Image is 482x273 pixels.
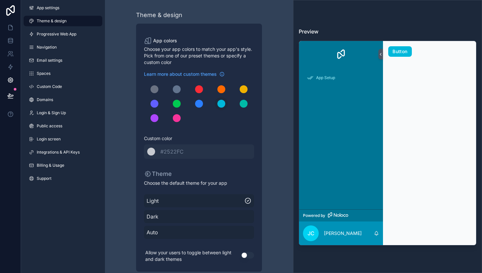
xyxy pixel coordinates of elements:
a: Domains [24,94,102,105]
span: Progressive Web App [37,31,76,37]
p: Allow your users to toggle between light and dark themes [144,248,241,264]
span: Theme & design [37,18,67,24]
a: App settings [24,3,102,13]
span: Login screen [37,136,61,142]
a: Email settings [24,55,102,66]
a: Theme & design [24,16,102,26]
span: Support [37,176,51,181]
span: Integrations & API Keys [37,150,80,155]
a: App Setup [303,72,379,84]
h3: Preview [299,28,476,35]
span: Learn more about custom themes [144,71,217,77]
a: Public access [24,121,102,131]
span: Dark [147,213,251,220]
div: scrollable content [299,67,383,209]
span: Auto [147,228,251,236]
span: Billing & Usage [37,163,64,168]
span: Navigation [37,45,57,50]
button: Button [388,46,412,57]
div: Theme & design [136,10,182,20]
a: Navigation [24,42,102,52]
span: Custom Code [37,84,62,89]
span: Public access [37,123,62,129]
span: Powered by [303,213,325,218]
p: [PERSON_NAME] [324,230,362,237]
span: Choose your app colors to match your app's style. Pick from one of our preset themes or specify a... [144,46,254,66]
a: Custom Code [24,81,102,92]
span: Email settings [37,58,62,63]
span: Domains [37,97,53,102]
span: Choose the default theme for your app [144,180,254,186]
a: Spaces [24,68,102,79]
span: #2522FC [160,148,184,155]
span: App Setup [316,75,335,80]
a: Billing & Usage [24,160,102,171]
a: Support [24,173,102,184]
span: JC [308,229,314,237]
span: Spaces [37,71,50,76]
span: Login & Sign Up [37,110,66,115]
span: Custom color [144,135,249,142]
a: Progressive Web App [24,29,102,39]
a: Learn more about custom themes [144,71,225,77]
img: App logo [336,49,346,59]
span: Light [147,197,244,205]
a: Login screen [24,134,102,144]
a: Login & Sign Up [24,108,102,118]
span: App settings [37,5,59,10]
a: Integrations & API Keys [24,147,102,157]
a: Powered by [299,209,383,221]
p: Theme [144,169,172,178]
span: App colors [153,37,177,44]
